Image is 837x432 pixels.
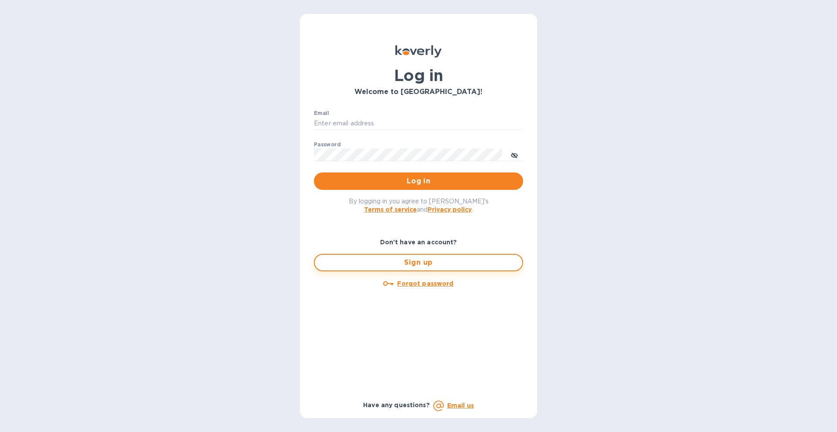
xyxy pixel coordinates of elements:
button: Log in [314,172,523,190]
b: Have any questions? [363,402,430,408]
h1: Log in [314,66,523,84]
a: Email us [447,402,474,409]
u: Forgot password [397,280,453,287]
label: Password [314,142,340,147]
a: Terms of service [364,206,417,213]
img: Koverly [395,45,442,57]
a: Privacy policy [428,206,472,213]
span: By logging in you agree to [PERSON_NAME]'s and . [349,198,489,213]
label: Email [314,111,329,116]
h3: Welcome to [GEOGRAPHIC_DATA]! [314,88,523,96]
button: toggle password visibility [506,146,523,163]
span: Sign up [322,257,515,268]
span: Log in [321,176,516,186]
input: Enter email address [314,117,523,130]
b: Don't have an account? [380,239,457,246]
button: Sign up [314,254,523,271]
